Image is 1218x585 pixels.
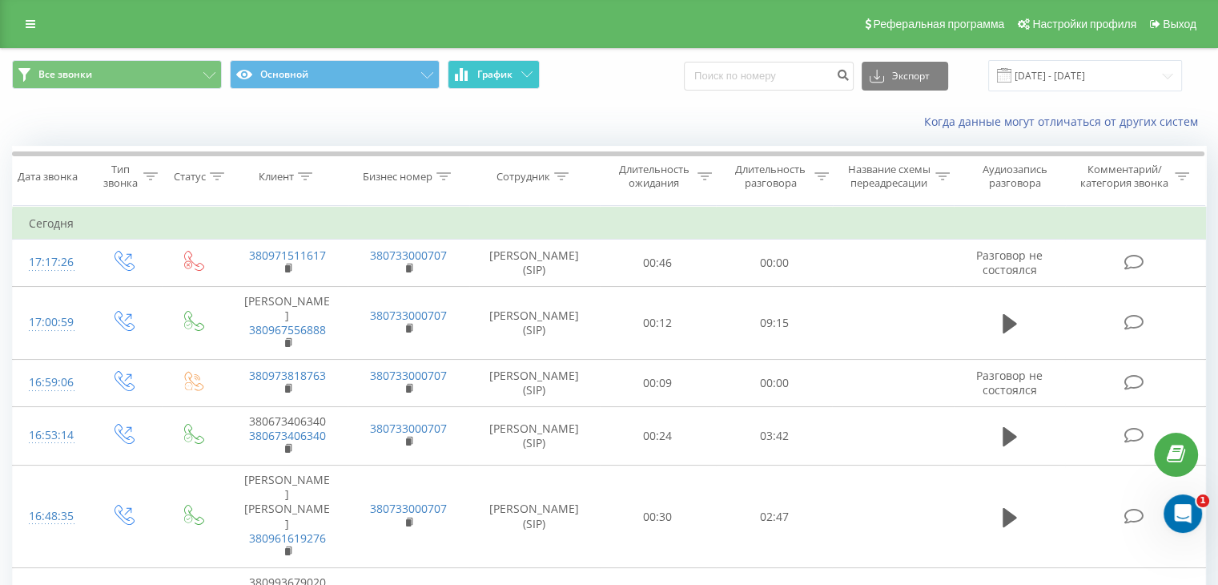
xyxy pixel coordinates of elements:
[600,360,716,406] td: 00:09
[249,531,326,546] a: 380961619276
[1164,494,1202,533] iframe: Intercom live chat
[29,420,71,451] div: 16:53:14
[29,307,71,338] div: 17:00:59
[1032,18,1136,30] span: Настройки профиля
[370,248,447,263] a: 380733000707
[716,286,832,360] td: 09:15
[363,170,432,184] div: Бизнес номер
[174,170,206,184] div: Статус
[600,406,716,466] td: 00:24
[18,170,78,184] div: Дата звонка
[249,368,326,383] a: 380973818763
[976,248,1043,277] span: Разговор не состоялся
[249,428,326,443] a: 380673406340
[448,60,540,89] button: График
[968,163,1062,190] div: Аудиозапись разговора
[230,60,440,89] button: Основной
[469,286,600,360] td: [PERSON_NAME] (SIP)
[29,367,71,398] div: 16:59:06
[924,114,1206,129] a: Когда данные могут отличаться от других систем
[1196,494,1209,507] span: 1
[862,62,948,91] button: Экспорт
[600,466,716,568] td: 00:30
[469,360,600,406] td: [PERSON_NAME] (SIP)
[976,368,1043,397] span: Разговор не состоялся
[370,368,447,383] a: 380733000707
[227,406,348,466] td: 380673406340
[600,286,716,360] td: 00:12
[469,240,600,286] td: [PERSON_NAME] (SIP)
[370,421,447,436] a: 380733000707
[29,501,71,532] div: 16:48:35
[716,466,832,568] td: 02:47
[469,466,600,568] td: [PERSON_NAME] (SIP)
[477,69,513,80] span: График
[730,163,810,190] div: Длительность разговора
[1077,163,1171,190] div: Комментарий/категория звонка
[13,208,1206,240] td: Сегодня
[227,286,348,360] td: [PERSON_NAME]
[227,466,348,568] td: [PERSON_NAME] [PERSON_NAME]
[249,322,326,337] a: 380967556888
[370,308,447,323] a: 380733000707
[716,406,832,466] td: 03:42
[469,406,600,466] td: [PERSON_NAME] (SIP)
[684,62,854,91] input: Поиск по номеру
[1163,18,1196,30] span: Выход
[496,170,550,184] div: Сотрудник
[259,170,294,184] div: Клиент
[873,18,1004,30] span: Реферальная программа
[614,163,694,190] div: Длительность ожидания
[249,248,326,263] a: 380971511617
[101,163,139,190] div: Тип звонка
[370,501,447,516] a: 380733000707
[847,163,931,190] div: Название схемы переадресации
[29,247,71,278] div: 17:17:26
[716,360,832,406] td: 00:00
[600,240,716,286] td: 00:46
[716,240,832,286] td: 00:00
[12,60,222,89] button: Все звонки
[38,68,92,81] span: Все звонки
